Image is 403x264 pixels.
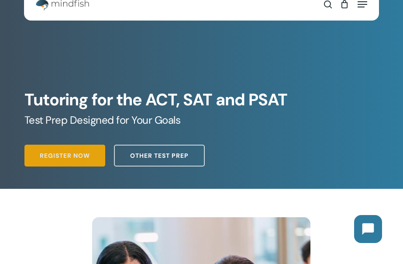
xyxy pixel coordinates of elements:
a: Register Now [24,145,105,167]
a: Other Test Prep [114,145,205,167]
h5: Test Prep Designed for Your Goals [24,113,379,127]
span: Other Test Prep [130,151,189,160]
span: Register Now [40,151,90,160]
iframe: Chatbot [345,206,391,252]
h1: Tutoring for the ACT, SAT and PSAT [24,90,379,110]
